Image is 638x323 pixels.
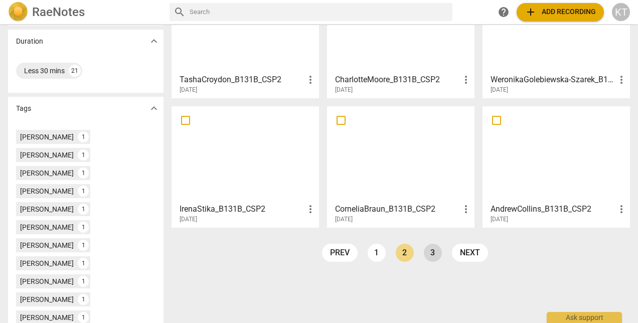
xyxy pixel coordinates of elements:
[78,240,89,251] div: 1
[20,258,74,268] div: [PERSON_NAME]
[78,168,89,179] div: 1
[78,186,89,197] div: 1
[20,222,74,232] div: [PERSON_NAME]
[24,66,65,76] div: Less 30 mins
[460,203,472,215] span: more_vert
[8,2,162,22] a: LogoRaeNotes
[547,312,622,323] div: Ask support
[78,204,89,215] div: 1
[146,101,162,116] button: Show more
[69,65,81,77] div: 21
[146,34,162,49] button: Show more
[78,222,89,233] div: 1
[20,276,74,286] div: [PERSON_NAME]
[612,3,630,21] button: KT
[20,186,74,196] div: [PERSON_NAME]
[180,215,197,224] span: [DATE]
[335,215,353,224] span: [DATE]
[396,244,414,262] a: Page 2 is your current page
[175,110,315,223] a: IrenaStika_B131B_CSP2[DATE]
[8,2,28,22] img: Logo
[78,276,89,287] div: 1
[525,6,596,18] span: Add recording
[335,86,353,94] span: [DATE]
[78,312,89,323] div: 1
[190,4,448,20] input: Search
[78,149,89,160] div: 1
[615,74,627,86] span: more_vert
[491,86,508,94] span: [DATE]
[78,294,89,305] div: 1
[148,102,160,114] span: expand_more
[452,244,488,262] a: next
[16,36,43,47] p: Duration
[495,3,513,21] a: Help
[498,6,510,18] span: help
[331,110,471,223] a: CorneliaBraun_B131B_CSP2[DATE]
[525,6,537,18] span: add
[517,3,604,21] button: Upload
[424,244,442,262] a: Page 3
[16,103,31,114] p: Tags
[20,168,74,178] div: [PERSON_NAME]
[20,204,74,214] div: [PERSON_NAME]
[32,5,85,19] h2: RaeNotes
[335,74,460,86] h3: CharlotteMoore_B131B_CSP2
[460,74,472,86] span: more_vert
[491,215,508,224] span: [DATE]
[78,258,89,269] div: 1
[491,74,615,86] h3: WeronikaGolebiewska-Szarek_B131B_CSP2
[180,86,197,94] span: [DATE]
[304,203,316,215] span: more_vert
[335,203,460,215] h3: CorneliaBraun_B131B_CSP2
[20,312,74,322] div: [PERSON_NAME]
[148,35,160,47] span: expand_more
[20,294,74,304] div: [PERSON_NAME]
[20,132,74,142] div: [PERSON_NAME]
[20,150,74,160] div: [PERSON_NAME]
[20,240,74,250] div: [PERSON_NAME]
[615,203,627,215] span: more_vert
[491,203,615,215] h3: AndrewCollins_B131B_CSP2
[174,6,186,18] span: search
[180,203,304,215] h3: IrenaStika_B131B_CSP2
[304,74,316,86] span: more_vert
[486,110,626,223] a: AndrewCollins_B131B_CSP2[DATE]
[78,131,89,142] div: 1
[322,244,358,262] a: prev
[368,244,386,262] a: Page 1
[180,74,304,86] h3: TashaCroydon_B131B_CSP2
